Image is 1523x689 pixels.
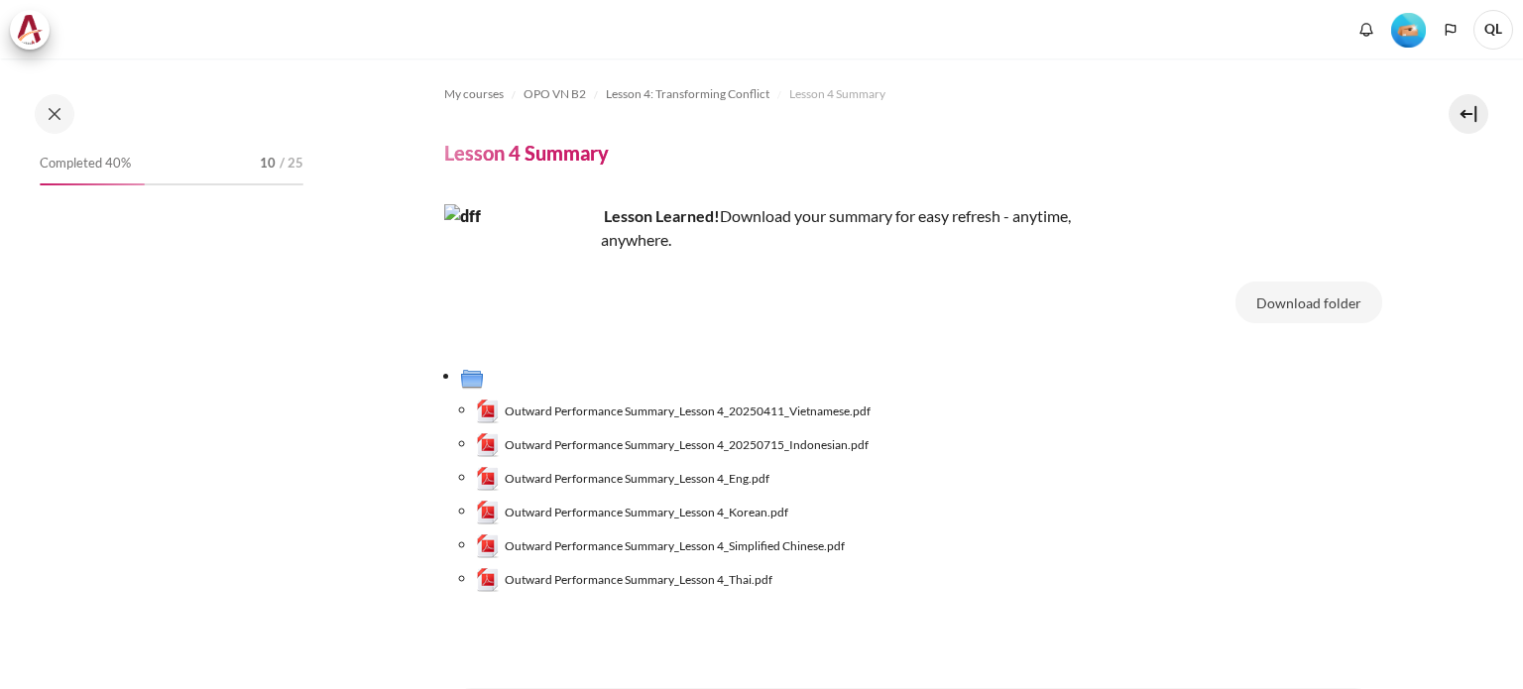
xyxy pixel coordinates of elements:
[444,204,1138,252] p: Download your summary for easy refresh - anytime, anywhere.
[280,154,303,173] span: / 25
[444,140,609,166] h4: Lesson 4 Summary
[789,85,885,103] span: Lesson 4 Summary
[476,400,500,423] img: Outward Performance Summary_Lesson 4_20250411_Vietnamese.pdf
[260,154,276,173] span: 10
[16,15,44,45] img: Architeck
[40,154,131,173] span: Completed 40%
[476,501,789,524] a: Outward Performance Summary_Lesson 4_Korean.pdfOutward Performance Summary_Lesson 4_Korean.pdf
[524,85,586,103] span: OPO VN B2
[505,537,845,555] span: Outward Performance Summary_Lesson 4_Simplified Chinese.pdf
[476,433,870,457] a: Outward Performance Summary_Lesson 4_20250715_Indonesian.pdfOutward Performance Summary_Lesson 4_...
[1235,282,1382,323] button: Download folder
[476,534,500,558] img: Outward Performance Summary_Lesson 4_Simplified Chinese.pdf
[505,402,871,420] span: Outward Performance Summary_Lesson 4_20250411_Vietnamese.pdf
[606,82,769,106] a: Lesson 4: Transforming Conflict
[1351,15,1381,45] div: Show notification window with no new notifications
[444,82,504,106] a: My courses
[476,568,773,592] a: Outward Performance Summary_Lesson 4_Thai.pdfOutward Performance Summary_Lesson 4_Thai.pdf
[476,467,500,491] img: Outward Performance Summary_Lesson 4_Eng.pdf
[505,470,769,488] span: Outward Performance Summary_Lesson 4_Eng.pdf
[1391,13,1426,48] img: Level #2
[505,571,772,589] span: Outward Performance Summary_Lesson 4_Thai.pdf
[1383,11,1434,48] a: Level #2
[505,504,788,521] span: Outward Performance Summary_Lesson 4_Korean.pdf
[476,501,500,524] img: Outward Performance Summary_Lesson 4_Korean.pdf
[476,400,872,423] a: Outward Performance Summary_Lesson 4_20250411_Vietnamese.pdfOutward Performance Summary_Lesson 4_...
[606,85,769,103] span: Lesson 4: Transforming Conflict
[476,433,500,457] img: Outward Performance Summary_Lesson 4_20250715_Indonesian.pdf
[40,183,145,185] div: 40%
[444,204,593,353] img: dff
[476,568,500,592] img: Outward Performance Summary_Lesson 4_Thai.pdf
[505,436,869,454] span: Outward Performance Summary_Lesson 4_20250715_Indonesian.pdf
[444,78,1382,110] nav: Navigation bar
[1391,11,1426,48] div: Level #2
[1436,15,1465,45] button: Languages
[476,534,846,558] a: Outward Performance Summary_Lesson 4_Simplified Chinese.pdfOutward Performance Summary_Lesson 4_S...
[1473,10,1513,50] span: QL
[789,82,885,106] a: Lesson 4 Summary
[444,85,504,103] span: My courses
[524,82,586,106] a: OPO VN B2
[604,206,720,225] strong: Lesson Learned!
[1473,10,1513,50] a: User menu
[476,467,770,491] a: Outward Performance Summary_Lesson 4_Eng.pdfOutward Performance Summary_Lesson 4_Eng.pdf
[10,10,59,50] a: Architeck Architeck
